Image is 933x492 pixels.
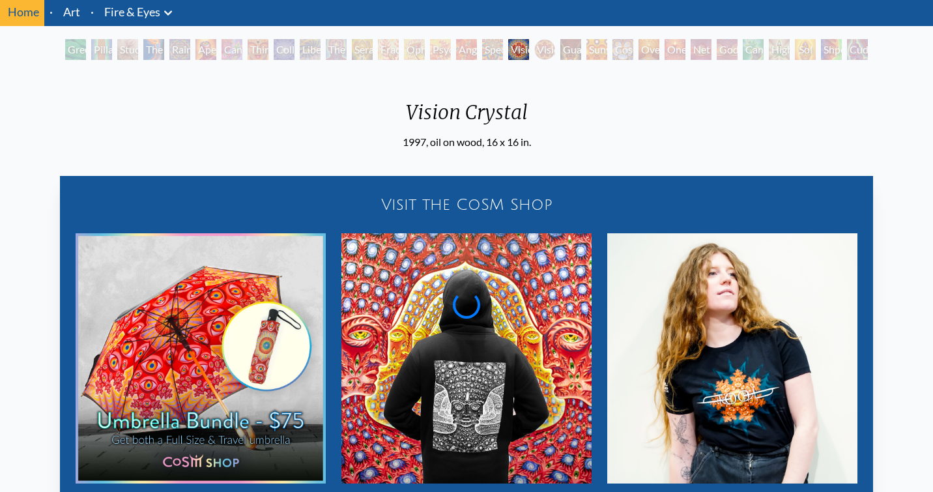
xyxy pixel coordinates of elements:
img: TOOL 2023 Tour - Vision Crystal Womens Tee [607,233,857,484]
div: Third Eye Tears of Joy [248,39,268,60]
a: Fire & Eyes [104,3,160,21]
div: Vision Crystal Tondo [534,39,555,60]
div: Spectral Lotus [482,39,503,60]
div: Rainbow Eye Ripple [169,39,190,60]
div: Oversoul [639,39,659,60]
div: Sol Invictus [795,39,816,60]
div: Study for the Great Turn [117,39,138,60]
div: Seraphic Transport Docking on the Third Eye [352,39,373,60]
div: Cannafist [743,39,764,60]
div: One [665,39,685,60]
div: Collective Vision [274,39,294,60]
div: Liberation Through Seeing [300,39,321,60]
div: Psychomicrograph of a Fractal Paisley Cherub Feather Tip [430,39,451,60]
img: Bundle & Save! Vision Crystal Tondo - Umbrella Set [76,233,326,484]
div: Higher Vision [769,39,790,60]
a: Visit the CoSM Shop [68,184,865,225]
div: Guardian of Infinite Vision [560,39,581,60]
div: Aperture [195,39,216,60]
div: Cannabis Sutra [222,39,242,60]
a: Art [63,3,80,21]
div: Cuddle [847,39,868,60]
div: Green Hand [65,39,86,60]
div: Net of Being [691,39,711,60]
div: Angel Skin [456,39,477,60]
div: Godself [717,39,738,60]
div: Vision Crystal [508,39,529,60]
div: Sunyata [586,39,607,60]
img: Godself - Zip-Up Hoodie [341,233,592,484]
div: Pillar of Awareness [91,39,112,60]
div: Vision Crystal [395,100,538,134]
div: Cosmic Elf [612,39,633,60]
div: Fractal Eyes [378,39,399,60]
div: The Torch [143,39,164,60]
div: Ophanic Eyelash [404,39,425,60]
a: Home [8,5,39,19]
div: The Seer [326,39,347,60]
div: Shpongled [821,39,842,60]
div: 1997, oil on wood, 16 x 16 in. [395,134,538,150]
